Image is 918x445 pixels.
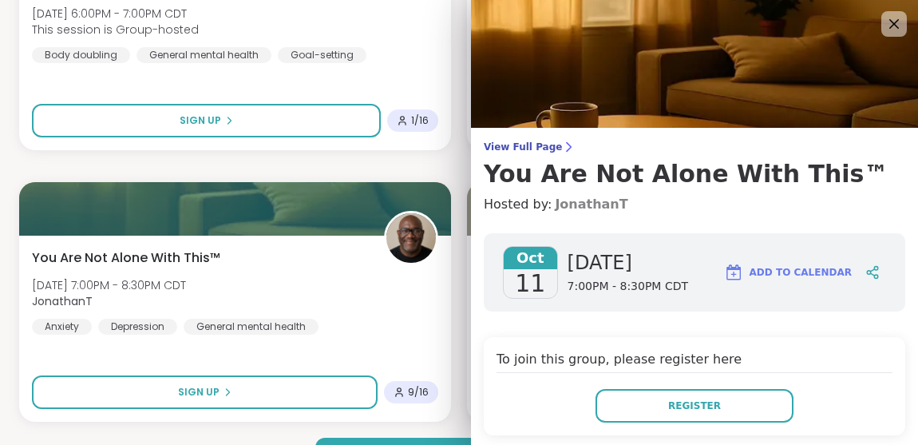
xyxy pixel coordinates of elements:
span: 11 [515,269,545,298]
h4: To join this group, please register here [497,350,892,373]
span: View Full Page [484,141,905,153]
span: [DATE] [568,250,688,276]
button: Add to Calendar [717,253,859,292]
a: JonathanT [555,195,627,214]
a: View Full PageYou Are Not Alone With This™ [484,141,905,189]
h4: Hosted by: [484,195,905,214]
b: JonathanT [32,293,93,309]
span: 9 / 16 [408,386,429,399]
span: You Are Not Alone With This™ [32,248,220,268]
img: ShareWell Logomark [724,263,743,282]
div: General mental health [184,319,319,335]
span: [DATE] 6:00PM - 7:00PM CDT [32,6,199,22]
div: Goal-setting [278,47,366,63]
h3: You Are Not Alone With This™ [484,160,905,189]
span: 7:00PM - 8:30PM CDT [568,279,688,295]
button: Register [596,389,793,423]
img: JonathanT [386,213,436,263]
button: Sign Up [32,375,378,409]
span: 1 / 16 [411,114,429,127]
button: Sign Up [32,104,381,137]
span: Sign Up [178,385,220,399]
div: General mental health [137,47,271,63]
div: Body doubling [32,47,130,63]
div: Anxiety [32,319,92,335]
span: Sign Up [180,113,221,128]
span: Oct [504,247,557,269]
span: [DATE] 7:00PM - 8:30PM CDT [32,277,186,293]
span: This session is Group-hosted [32,22,199,38]
div: Depression [98,319,177,335]
span: Register [668,399,721,413]
span: Add to Calendar [750,265,852,280]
